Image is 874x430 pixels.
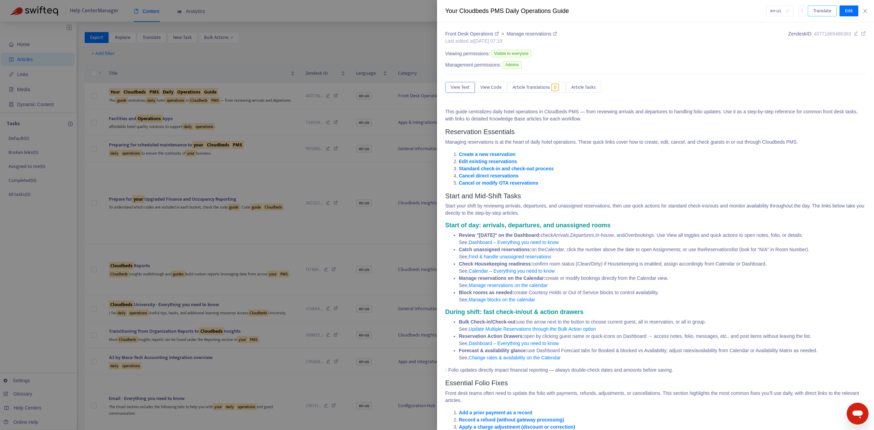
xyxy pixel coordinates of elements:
a: Essential Folio Fixes [445,379,508,387]
a: Add a prior payment as a record [459,410,532,415]
a: Manage reservations on the calendar [469,283,548,288]
strong: Bulk Check-in/Check-out: [459,319,517,325]
span: Viewing permissions: [445,50,490,57]
a: Reservation Essentials [445,128,514,135]
strong: During shift: fast check-in/out & action drawers [445,309,583,315]
a: Dashboard – Everything you need to know [469,240,559,245]
li: open by clicking guest name or quick-icons on Dashboard → access notes, folio, messages, etc., an... [459,333,866,347]
span: Admins [503,61,522,69]
span: View Code [480,84,502,91]
em: Reservations [704,247,732,252]
a: Cancel direct reservations [459,173,519,178]
button: View Text [445,82,475,93]
span: 40771665486363 [814,31,851,37]
span: close [862,8,868,14]
span: Management permissions: [445,61,501,69]
div: > [445,30,557,38]
button: Edit [840,5,858,16]
p: This guide centralizes daily hotel operations in Cloudbeds PMS — from reviewing arrivals and depa... [445,108,866,123]
span: View Text [451,84,469,91]
strong: Block rooms as needed: [459,290,514,295]
a: Create a new reservation [459,152,516,157]
div: Last edited at [DATE] 07:19 [445,38,557,45]
a: Find & handle unassigned reservations [469,254,551,259]
span: Edit [845,7,853,15]
button: Article Translations0 [507,82,566,93]
li: on the , click the number above the date to open Assignments; or use the list (look for “N/A” in ... [459,246,866,260]
p: Start your shift by reviewing arrivals, departures, and unassigned reservations, then use quick a... [445,202,866,217]
a: Manage blocks on the calendar [469,297,535,302]
button: Article Tasks [566,82,601,93]
li: use Dashboard Forecast tabs for Booked & blocked vs Availability; adjust rates/availability from ... [459,347,866,361]
li: confirm room status (Clean/Dirty) if Housekeeping is enabled; assign accordingly from Calendar or... [459,260,866,275]
span: Visible to everyone [491,50,531,57]
a: Cancel or modify OTA reservations [459,180,538,186]
span: Article Translations [512,84,550,91]
li: create Courtesy Holds or Out of Service blocks to control availability. See, [459,289,866,303]
strong: Forecast & availability glance: [459,348,527,353]
span: Article Tasks [571,84,596,91]
span: more [800,8,804,13]
em: Calendar [545,247,564,252]
a: Change rates & availability on the Calendar [469,355,561,360]
em: Departures [570,232,594,238]
a: Update Multiple Reservations through the Bulk Action option [469,326,596,332]
a: Apply a charge adjustment (discount or correction) [459,424,575,430]
button: Close [860,8,870,14]
p: Folio updates directly impact financial reporting — always double-check dates and amounts before ... [445,367,866,374]
em: Overbookings [624,232,654,238]
li: use the arrow next to the button to choose current guest, all in reservation, or all in group. See, [459,318,866,333]
button: Translate [808,5,837,16]
li: check , , , and . Use View all toggles and quick actions to open notes, folio, or details. See, [459,232,866,246]
strong: Review "[DATE]" on the Dashboard: [459,232,540,238]
a: Dashboard – Everything you need to know [469,341,559,346]
a: Edit existing reservations [459,159,517,164]
a: Start and Mid-Shift Tasks [445,192,521,200]
a: Record a refund (without gateway processing) [459,417,564,422]
em: In-house [595,232,614,238]
p: Managing reservations is at the heart of daily hotel operations. These quick links cover how to c... [445,139,866,146]
strong: Catch unassigned reservations: [459,247,531,252]
span: Translate [813,7,831,15]
span: en-us [770,6,789,16]
a: Front Desk Operations [445,31,500,37]
p: Front desk teams often need to update the folio with payments, refunds, adjustments, or cancellat... [445,390,866,404]
a: Manage reservations [507,31,557,37]
span: 0 [551,84,559,91]
div: Your Cloudbeds PMS Daily Operations Guide [445,6,766,16]
strong: Manage reservations on the Calendar: [459,275,546,281]
strong: Reservation Action Drawers: [459,333,524,339]
button: View Code [475,82,507,93]
button: more [799,5,805,16]
div: Zendesk ID: [788,30,866,45]
strong: Start of day: arrivals, departures, and unassigned rooms [445,222,610,229]
iframe: Botón para iniciar la ventana de mensajería [847,403,869,425]
a: Standard check-in and check-out process [459,166,554,171]
strong: Check Housekeeping readiness: [459,261,533,267]
a: Calendar – Everything you need to know [469,268,555,274]
li: create or modify bookings directly from the Calendar view. See, [459,275,866,289]
em: Arrivals [553,232,569,238]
